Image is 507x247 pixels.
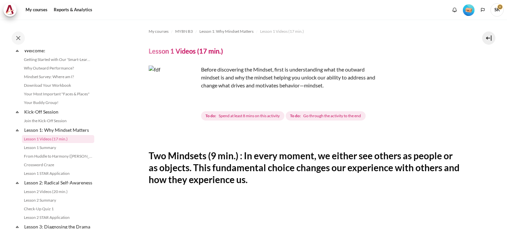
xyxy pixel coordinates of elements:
a: Lesson 3: Diagnosing the Drama [23,222,94,231]
span: Collapse [14,179,21,186]
a: Lesson 2 Summary [22,196,94,204]
a: User menu [490,3,504,17]
a: Getting Started with Our 'Smart-Learning' Platform [22,56,94,64]
a: Lesson 1: Why Mindset Matters [23,125,94,134]
a: Your Buddy Group! [22,99,94,107]
span: Collapse [14,127,21,133]
a: Lesson 2: Radical Self-Awareness [23,178,94,187]
a: Reports & Analytics [51,3,95,17]
a: My courses [149,27,169,35]
span: Collapse [14,109,21,115]
a: Crossword Craze [22,161,94,169]
a: Lesson 1 Videos (17 min.) [22,135,94,143]
a: Kick-Off Session [23,107,94,116]
span: SK [490,3,504,17]
a: Lesson 2 STAR Application [22,214,94,222]
a: From Huddle to Harmony ([PERSON_NAME]'s Story) [22,152,94,160]
a: MYBN B3 [175,27,193,35]
span: Collapse [14,223,21,230]
strong: To do: [290,113,301,119]
img: Architeck [5,5,15,15]
a: Lesson 1 STAR Application [22,170,94,177]
span: Spend at least 8 mins on this activity [219,113,280,119]
a: Why Outward Performance? [22,64,94,72]
span: My courses [149,28,169,34]
a: Level #1 [460,4,477,16]
span: MYBN B3 [175,28,193,34]
div: Completion requirements for Lesson 1 Videos (17 min.) [201,110,367,122]
strong: To do: [205,113,216,119]
a: Your Most Important "Faces & Places" [22,90,94,98]
a: Mindset Survey: Where am I? [22,73,94,81]
span: Go through the activity to the end [303,113,361,119]
span: Lesson 1: Why Mindset Matters [199,28,254,34]
nav: Navigation bar [149,26,460,37]
a: Lesson 1: Why Mindset Matters [199,27,254,35]
h4: Lesson 1 Videos (17 min.) [149,47,223,55]
img: Level #1 [463,4,474,16]
div: Show notification window with no new notifications [450,5,460,15]
span: Lesson 1 Videos (17 min.) [260,28,304,34]
p: Before discovering the Mindset, first is understanding what the outward mindset is and why the mi... [149,66,381,89]
a: Join the Kick-Off Session [22,117,94,125]
a: Check-Up Quiz 1 [22,205,94,213]
img: fdf [149,66,198,115]
a: Lesson 2 Videos (20 min.) [22,188,94,196]
a: Welcome! [23,46,94,55]
a: Download Your Workbook [22,81,94,89]
a: Lesson 1 Videos (17 min.) [260,27,304,35]
a: My courses [23,3,50,17]
button: Languages [478,5,488,15]
span: Collapse [14,47,21,54]
a: Architeck Architeck [3,3,20,17]
h2: Two Mindsets (9 min.) : In every moment, we either see others as people or as objects. This funda... [149,150,460,186]
a: Lesson 1 Summary [22,144,94,152]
